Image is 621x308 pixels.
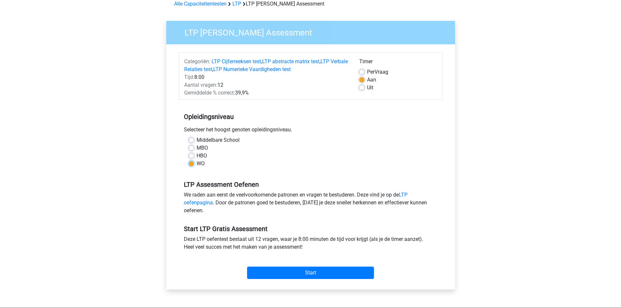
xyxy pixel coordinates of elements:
a: LTP [232,1,241,7]
label: WO [197,160,205,168]
a: LTP Cijferreeksen test [212,58,261,65]
a: Alle Capaciteitentesten [174,1,227,7]
label: HBO [197,152,207,160]
a: LTP Numerieke Vaardigheden test [213,66,291,72]
div: Selecteer het hoogst genoten opleidingsniveau. [179,126,442,136]
input: Start [247,267,374,279]
h5: Opleidingsniveau [184,110,437,123]
span: Categoriën: [184,58,210,65]
div: Timer [359,58,437,68]
a: LTP abstracte matrix test [262,58,319,65]
span: Tijd: [184,74,194,80]
h5: LTP Assessment Oefenen [184,181,437,188]
h3: LTP [PERSON_NAME] Assessment [177,25,450,38]
span: Per [367,69,375,75]
label: Middelbare School [197,136,240,144]
div: , , , [179,58,354,73]
label: Uit [367,84,373,92]
div: Deze LTP oefentest bestaat uit 12 vragen, waar je 8:00 minuten de tijd voor krijgt (als je de tim... [179,235,442,254]
div: 39,9% [179,89,354,97]
span: Gemiddelde % correct: [184,90,235,96]
label: Aan [367,76,376,84]
div: 8:00 [179,73,354,81]
span: Aantal vragen: [184,82,217,88]
div: 12 [179,81,354,89]
div: We raden aan eerst de veelvoorkomende patronen en vragen te bestuderen. Deze vind je op de . Door... [179,191,442,217]
label: MBO [197,144,208,152]
label: Vraag [367,68,388,76]
h5: Start LTP Gratis Assessment [184,225,437,233]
